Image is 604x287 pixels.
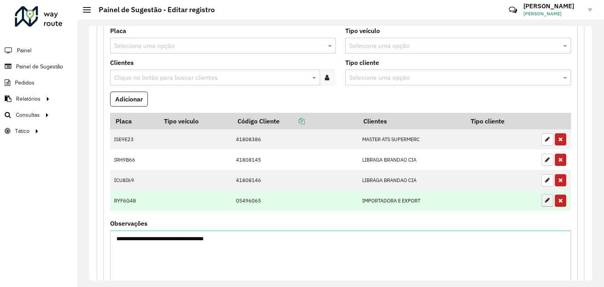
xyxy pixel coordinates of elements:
[358,129,465,150] td: MASTER ATS SUPERMERC
[159,113,232,129] th: Tipo veículo
[523,2,582,10] h3: [PERSON_NAME]
[358,149,465,170] td: LIBRAGA BRANDAO CIA
[110,92,148,107] button: Adicionar
[232,129,358,150] td: 41808386
[110,190,159,211] td: RYF6G48
[15,127,29,135] span: Tático
[15,79,35,87] span: Pedidos
[16,111,40,119] span: Consultas
[358,113,465,129] th: Clientes
[232,190,358,211] td: 05496065
[110,129,159,150] td: ISE9E23
[110,219,147,228] label: Observações
[232,170,358,190] td: 41808146
[16,63,63,71] span: Painel de Sugestão
[91,6,215,14] h2: Painel de Sugestão - Editar registro
[523,10,582,17] span: [PERSON_NAME]
[232,149,358,170] td: 41808145
[358,170,465,190] td: LIBRAGA BRANDAO CIA
[345,58,379,67] label: Tipo cliente
[110,149,159,170] td: IRH9B66
[465,113,537,129] th: Tipo cliente
[280,117,305,125] a: Copiar
[110,26,126,35] label: Placa
[358,190,465,211] td: IMPORTADORA E EXPORT
[505,2,521,18] a: Contato Rápido
[110,170,159,190] td: ICU8I69
[17,46,31,55] span: Painel
[110,113,159,129] th: Placa
[110,58,134,67] label: Clientes
[232,113,358,129] th: Código Cliente
[16,95,41,103] span: Relatórios
[345,26,380,35] label: Tipo veículo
